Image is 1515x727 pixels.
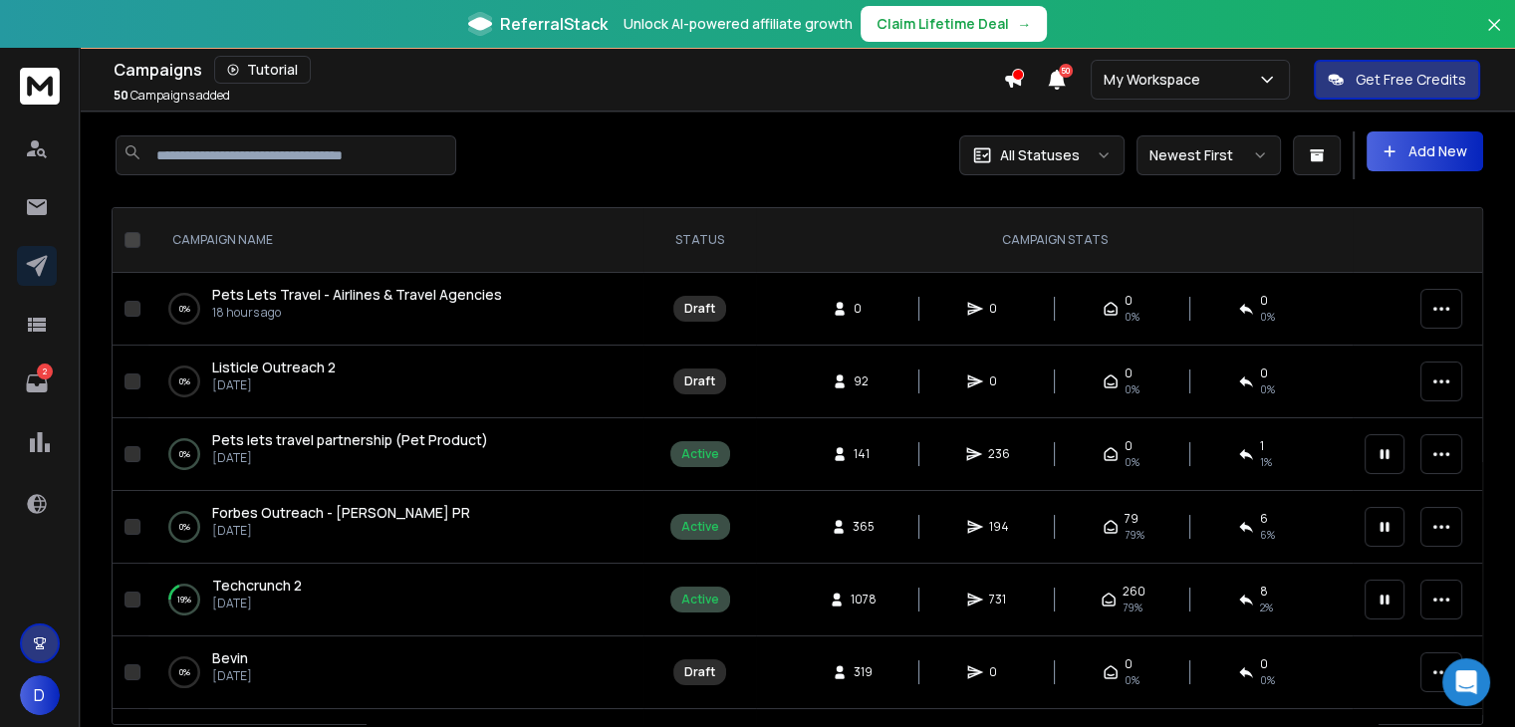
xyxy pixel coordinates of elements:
span: 79 [1125,511,1138,527]
span: 194 [989,519,1009,535]
div: Open Intercom Messenger [1442,658,1490,706]
p: [DATE] [212,523,470,539]
button: D [20,675,60,715]
p: [DATE] [212,668,252,684]
p: 0 % [179,371,190,391]
span: Pets Lets Travel - Airlines & Travel Agencies [212,285,502,304]
div: Draft [684,373,715,389]
td: 0%Pets Lets Travel - Airlines & Travel Agencies18 hours ago [148,273,643,346]
span: Forbes Outreach - [PERSON_NAME] PR [212,503,470,522]
p: 19 % [177,590,191,609]
button: Tutorial [214,56,311,84]
button: Newest First [1136,135,1281,175]
div: Draft [684,301,715,317]
span: 50 [1059,64,1073,78]
span: 0 % [1125,454,1139,470]
span: 6 % [1260,527,1275,543]
td: 0%Listicle Outreach 2[DATE] [148,346,643,418]
p: 0 % [179,517,190,537]
p: 0 % [179,662,190,682]
span: ReferralStack [500,12,608,36]
div: Active [681,446,719,462]
span: 92 [854,373,874,389]
span: 0 [1260,656,1268,672]
span: 0 [854,301,874,317]
span: 0 [1125,365,1133,381]
div: Active [681,519,719,535]
td: 0%Bevin[DATE] [148,636,643,709]
span: Listicle Outreach 2 [212,358,336,376]
th: CAMPAIGN NAME [148,208,643,273]
span: 2 % [1260,600,1273,615]
p: 0 % [179,299,190,319]
span: Pets lets travel partnership (Pet Product) [212,430,488,449]
a: Listicle Outreach 2 [212,358,336,377]
p: My Workspace [1104,70,1208,90]
span: 79 % [1125,527,1144,543]
span: 0 [1260,365,1268,381]
span: 8 [1260,584,1268,600]
p: [DATE] [212,377,336,393]
button: Get Free Credits [1314,60,1480,100]
span: 0 [989,301,1009,317]
span: 0% [1260,309,1275,325]
p: Unlock AI-powered affiliate growth [624,14,853,34]
a: Forbes Outreach - [PERSON_NAME] PR [212,503,470,523]
p: [DATE] [212,596,302,611]
span: 0% [1125,672,1139,688]
span: 0% [1125,381,1139,397]
div: Active [681,592,719,607]
span: 0% [1125,309,1139,325]
p: 0 % [179,444,190,464]
p: Get Free Credits [1356,70,1466,90]
span: 1 [1260,438,1264,454]
td: 0%Forbes Outreach - [PERSON_NAME] PR[DATE] [148,491,643,564]
span: 141 [854,446,874,462]
a: 2 [17,363,57,403]
p: 2 [37,363,53,379]
span: Bevin [212,648,248,667]
span: 6 [1260,511,1268,527]
span: 50 [114,87,128,104]
p: All Statuses [1000,145,1080,165]
p: Campaigns added [114,88,230,104]
span: 731 [989,592,1009,607]
span: 319 [854,664,874,680]
span: 365 [853,519,875,535]
span: Techcrunch 2 [212,576,302,595]
span: 1078 [851,592,877,607]
div: Draft [684,664,715,680]
span: 260 [1123,584,1145,600]
p: 18 hours ago [212,305,502,321]
span: 0 [1125,293,1133,309]
button: Add New [1367,131,1483,171]
span: 0 [1125,438,1133,454]
td: 19%Techcrunch 2[DATE] [148,564,643,636]
span: 0 [989,664,1009,680]
span: 0 [989,373,1009,389]
a: Pets lets travel partnership (Pet Product) [212,430,488,450]
th: STATUS [643,208,756,273]
td: 0%Pets lets travel partnership (Pet Product)[DATE] [148,418,643,491]
th: CAMPAIGN STATS [756,208,1353,273]
button: Claim Lifetime Deal→ [861,6,1047,42]
span: 0 [1260,293,1268,309]
a: Bevin [212,648,248,668]
a: Techcrunch 2 [212,576,302,596]
span: 0 [1125,656,1133,672]
span: 0% [1260,381,1275,397]
span: → [1017,14,1031,34]
span: 0% [1260,672,1275,688]
span: 79 % [1123,600,1142,615]
a: Pets Lets Travel - Airlines & Travel Agencies [212,285,502,305]
button: Close banner [1481,12,1507,60]
span: 236 [988,446,1010,462]
span: 1 % [1260,454,1272,470]
p: [DATE] [212,450,488,466]
div: Campaigns [114,56,1003,84]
